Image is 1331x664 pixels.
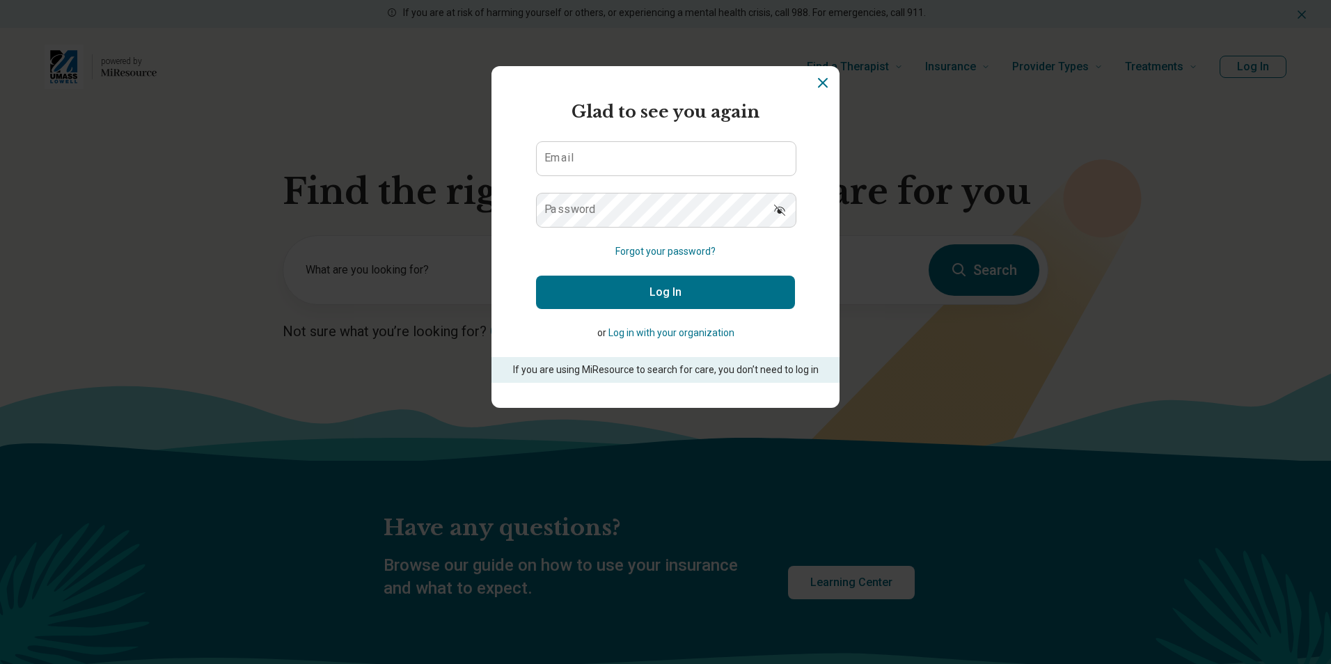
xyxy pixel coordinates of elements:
button: Dismiss [814,74,831,91]
label: Email [544,152,574,164]
section: Login Dialog [491,66,840,408]
button: Log In [536,276,795,309]
button: Show password [764,193,795,226]
h2: Glad to see you again [536,100,795,125]
label: Password [544,204,596,215]
p: or [536,326,795,340]
button: Forgot your password? [615,244,716,259]
p: If you are using MiResource to search for care, you don’t need to log in [511,363,820,377]
button: Log in with your organization [608,326,734,340]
